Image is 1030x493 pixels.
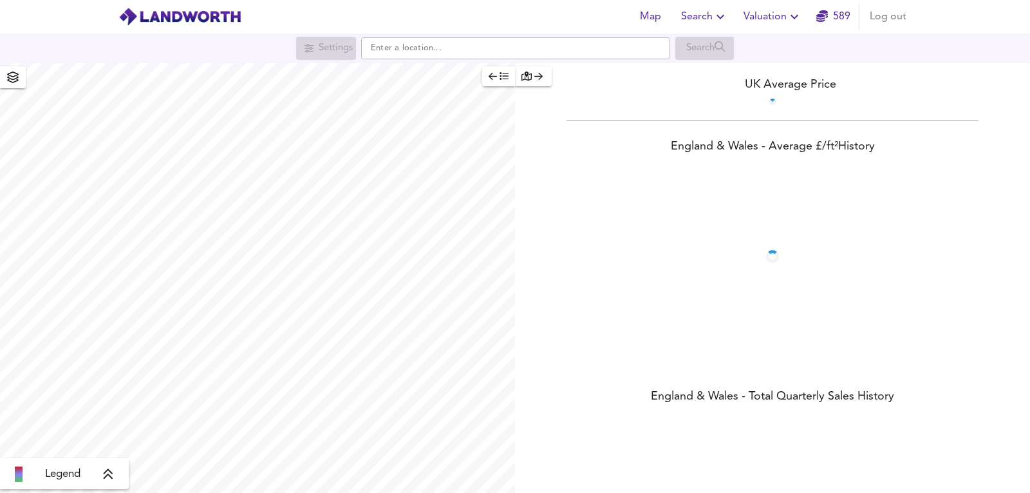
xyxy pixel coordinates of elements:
a: 589 [816,8,850,26]
button: Valuation [738,4,807,30]
span: Log out [870,8,906,26]
div: Search for a location first or explore the map [675,37,734,60]
button: Log out [865,4,912,30]
input: Enter a location... [361,37,670,59]
span: Legend [45,467,80,482]
span: Valuation [744,8,802,26]
div: UK Average Price [515,76,1030,93]
button: Search [676,4,733,30]
button: Map [630,4,671,30]
div: England & Wales - Average £/ ft² History [515,139,1030,157]
div: England & Wales - Total Quarterly Sales History [515,389,1030,407]
span: Map [635,8,666,26]
span: Search [681,8,728,26]
img: logo [118,7,241,26]
button: 589 [812,4,854,30]
div: Search for a location first or explore the map [296,37,356,60]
